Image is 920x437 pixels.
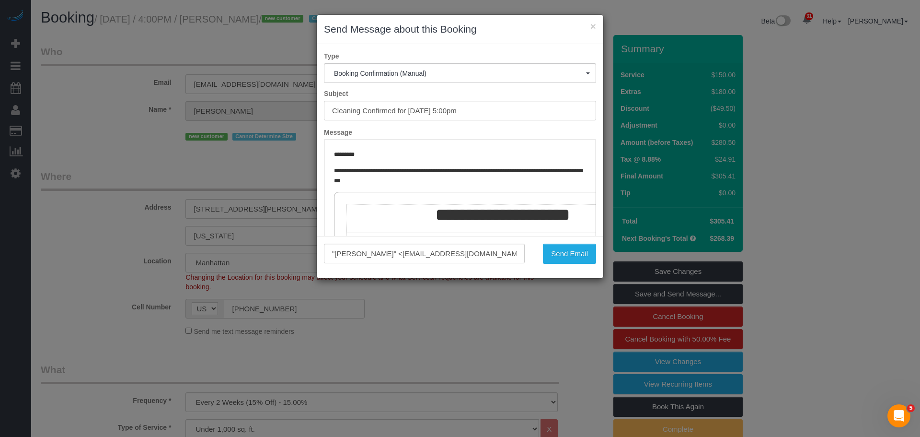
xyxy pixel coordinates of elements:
[324,101,596,120] input: Subject
[324,22,596,36] h3: Send Message about this Booking
[324,140,596,290] iframe: Rich Text Editor, editor1
[590,21,596,31] button: ×
[907,404,915,412] span: 5
[887,404,910,427] iframe: Intercom live chat
[317,51,603,61] label: Type
[324,63,596,83] button: Booking Confirmation (Manual)
[317,89,603,98] label: Subject
[334,70,586,77] span: Booking Confirmation (Manual)
[543,244,596,264] button: Send Email
[317,128,603,137] label: Message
